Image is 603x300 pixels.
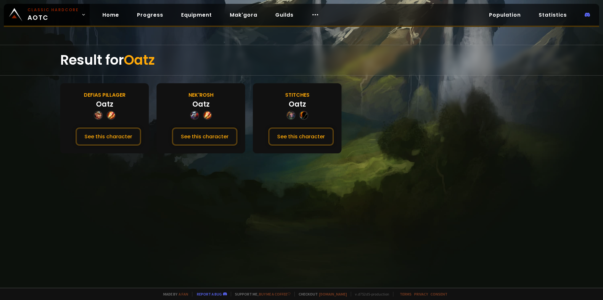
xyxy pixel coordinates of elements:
div: Oatz [192,99,210,109]
a: Report a bug [197,292,222,296]
a: Consent [430,292,447,296]
a: a fan [179,292,188,296]
div: Nek'Rosh [189,91,213,99]
a: Population [484,8,526,21]
span: Support me, [231,292,291,296]
a: Privacy [414,292,428,296]
span: v. d752d5 - production [351,292,389,296]
button: See this character [172,127,237,146]
div: Oatz [96,99,113,109]
a: Statistics [534,8,572,21]
a: Buy me a coffee [259,292,291,296]
div: Result for [60,45,543,75]
a: Equipment [176,8,217,21]
a: Mak'gora [225,8,262,21]
span: Oatz [124,51,155,69]
button: See this character [268,127,334,146]
a: Home [97,8,124,21]
a: Classic HardcoreAOTC [4,4,90,26]
div: Defias Pillager [84,91,125,99]
a: Progress [132,8,168,21]
small: Classic Hardcore [28,7,79,13]
a: Terms [400,292,412,296]
span: Checkout [294,292,347,296]
div: Stitches [285,91,310,99]
a: [DOMAIN_NAME] [319,292,347,296]
span: AOTC [28,7,79,22]
div: Oatz [289,99,306,109]
a: Guilds [270,8,299,21]
button: See this character [76,127,141,146]
span: Made by [159,292,188,296]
